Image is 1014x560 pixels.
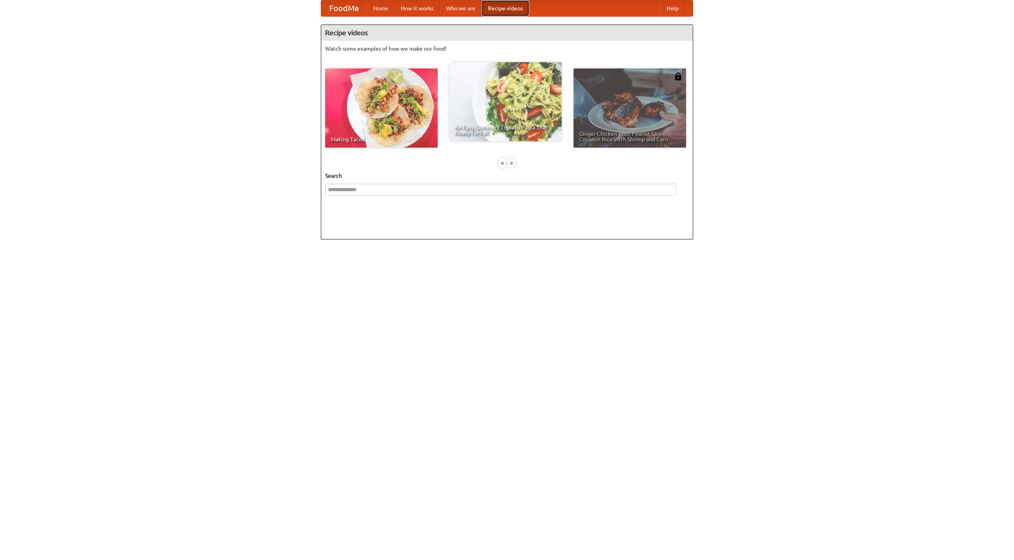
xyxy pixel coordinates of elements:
p: Watch some examples of how we make our food! [325,45,689,53]
div: » [508,158,515,168]
div: « [499,158,506,168]
img: 483408.png [674,72,682,80]
a: Help [660,0,685,16]
a: Recipe videos [482,0,529,16]
a: Making Tacos [325,68,438,148]
a: Home [367,0,395,16]
a: An Easy, Summery Tomato Pasta That's Ready for Fall [449,62,562,141]
a: Who we are [440,0,482,16]
a: How it works [395,0,440,16]
span: An Easy, Summery Tomato Pasta That's Ready for Fall [455,125,556,136]
h4: Recipe videos [321,25,693,41]
h5: Search [325,172,689,180]
span: Making Tacos [331,137,432,142]
a: FoodMe [321,0,367,16]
